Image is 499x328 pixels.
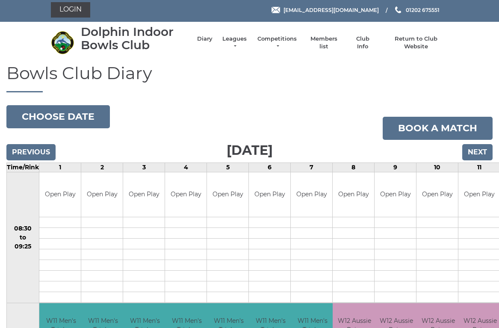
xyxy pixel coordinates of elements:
[123,163,165,172] td: 3
[39,163,81,172] td: 1
[291,172,332,217] td: Open Play
[197,35,213,43] a: Diary
[291,163,333,172] td: 7
[249,172,290,217] td: Open Play
[306,35,342,50] a: Members list
[395,6,401,13] img: Phone us
[416,163,458,172] td: 10
[221,35,248,50] a: Leagues
[416,172,458,217] td: Open Play
[383,117,493,140] a: Book a match
[272,6,379,14] a: Email [EMAIL_ADDRESS][DOMAIN_NAME]
[6,144,56,160] input: Previous
[249,163,291,172] td: 6
[333,163,375,172] td: 8
[81,172,123,217] td: Open Play
[123,172,165,217] td: Open Play
[257,35,298,50] a: Competitions
[81,163,123,172] td: 2
[462,144,493,160] input: Next
[394,6,440,14] a: Phone us 01202 675551
[406,6,440,13] span: 01202 675551
[51,2,90,18] a: Login
[165,163,207,172] td: 4
[350,35,375,50] a: Club Info
[384,35,448,50] a: Return to Club Website
[81,25,189,52] div: Dolphin Indoor Bowls Club
[7,172,39,303] td: 08:30 to 09:25
[6,105,110,128] button: Choose date
[6,64,493,92] h1: Bowls Club Diary
[207,172,248,217] td: Open Play
[272,7,280,13] img: Email
[333,172,374,217] td: Open Play
[207,163,249,172] td: 5
[375,163,416,172] td: 9
[51,31,74,54] img: Dolphin Indoor Bowls Club
[283,6,379,13] span: [EMAIL_ADDRESS][DOMAIN_NAME]
[165,172,207,217] td: Open Play
[375,172,416,217] td: Open Play
[7,163,39,172] td: Time/Rink
[39,172,81,217] td: Open Play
